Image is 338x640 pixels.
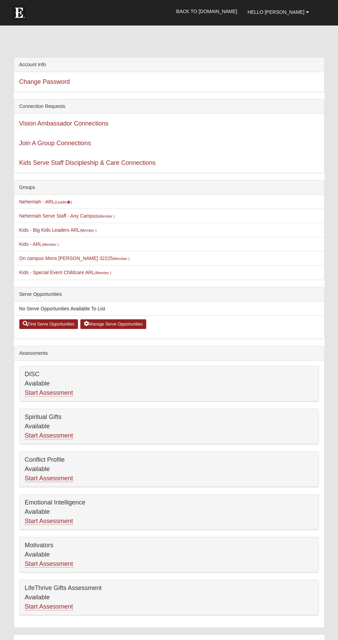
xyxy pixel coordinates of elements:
[14,302,324,316] li: No Serve Opportunities Available To List
[25,432,73,439] a: Start Assessment
[98,214,115,218] small: (Member )
[25,603,73,610] a: Start Assessment
[19,78,70,85] a: Change Password
[80,319,146,329] a: Manage Serve Opportunities
[242,3,314,21] a: Hello [PERSON_NAME]
[14,99,324,114] div: Connection Requests
[19,256,130,261] a: On campus Mens [PERSON_NAME] 32225(Member )
[19,213,115,219] a: Nehemiah Serve Staff - Any Campus(Member )
[42,242,59,247] small: (Member )
[113,257,129,261] small: (Member )
[19,120,109,127] a: Vision Ambassador Connections
[14,58,324,72] div: Account Info
[248,9,305,15] span: Hello [PERSON_NAME]
[12,6,26,20] img: Eleven22 logo
[20,537,319,572] div: Motivators Available
[25,475,73,482] a: Start Assessment
[19,270,111,275] a: Kids - Special Event Childcare ARL(Member )
[19,319,78,329] a: Find Serve Opportunities
[171,3,242,20] a: Back to [DOMAIN_NAME]
[80,228,96,232] small: (Member )
[19,241,59,247] a: Kids - ARL(Member )
[20,452,319,487] div: Conflict Profile Available
[95,271,111,275] small: (Member )
[25,518,73,525] a: Start Assessment
[19,159,156,166] a: Kids Serve Staff Discipleship & Care Connections
[54,200,72,204] small: (Leader )
[19,140,91,147] a: Join A Group Connections
[20,494,319,530] div: Emotional Intelligence Available
[25,389,73,397] a: Start Assessment
[25,560,73,568] a: Start Assessment
[14,346,324,361] div: Assessments
[20,409,319,444] div: Spiritual Gifts Available
[20,366,319,401] div: DISC Available
[20,580,319,615] div: LifeThrive Gifts Assessment Available
[14,287,324,302] div: Serve Opportunities
[19,199,72,204] a: Nehemiah - ARL(Leader)
[14,180,324,195] div: Groups
[19,227,97,233] a: Kids - Big Kids Leaders ARL(Member )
